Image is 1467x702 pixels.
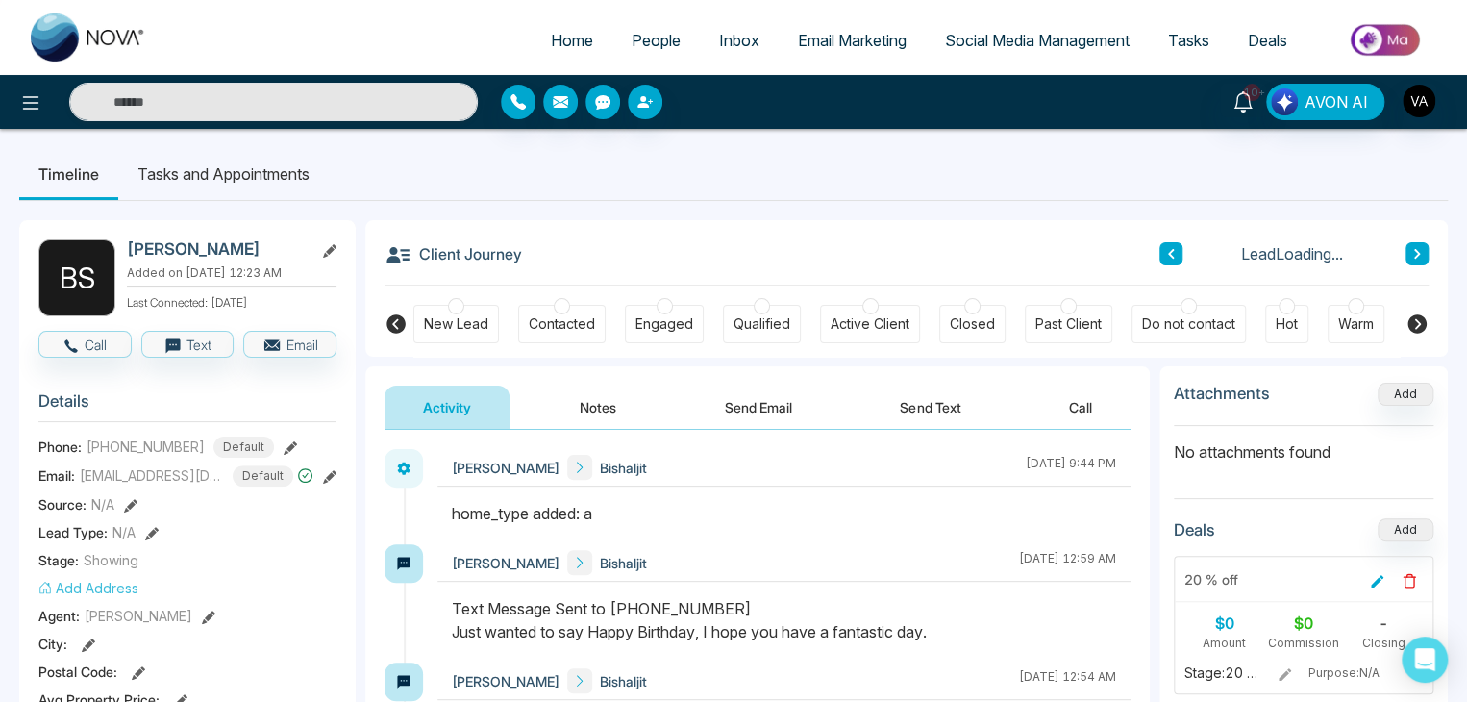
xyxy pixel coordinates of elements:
[1026,455,1116,480] div: [DATE] 9:44 PM
[1184,635,1264,652] div: Amount
[551,31,593,50] span: Home
[38,437,82,457] span: Phone:
[91,494,114,514] span: N/A
[1343,612,1423,635] div: -
[1174,520,1215,539] h3: Deals
[635,314,693,334] div: Engaged
[1248,31,1287,50] span: Deals
[1378,385,1433,401] span: Add
[1338,314,1374,334] div: Warm
[38,662,117,682] span: Postal Code :
[1142,314,1235,334] div: Do not contact
[233,465,293,487] span: Default
[600,553,647,573] span: Bishaljit
[118,148,329,200] li: Tasks and Appointments
[1019,550,1116,575] div: [DATE] 12:59 AM
[798,31,907,50] span: Email Marketing
[80,465,224,486] span: [EMAIL_ADDRESS][DOMAIN_NAME]
[541,386,655,429] button: Notes
[1031,386,1131,429] button: Call
[452,458,559,478] span: [PERSON_NAME]
[1168,31,1209,50] span: Tasks
[1305,90,1368,113] span: AVON AI
[1276,314,1298,334] div: Hot
[1264,635,1344,652] div: Commission
[38,239,115,316] div: B S
[452,553,559,573] span: [PERSON_NAME]
[529,314,595,334] div: Contacted
[1243,84,1260,101] span: 10+
[38,606,80,626] span: Agent:
[1184,612,1264,635] div: $0
[112,522,136,542] span: N/A
[1343,635,1423,652] div: Closing
[1271,88,1298,115] img: Lead Flow
[733,314,790,334] div: Qualified
[926,22,1149,59] a: Social Media Management
[1149,22,1229,59] a: Tasks
[87,437,205,457] span: [PHONE_NUMBER]
[424,314,488,334] div: New Lead
[1229,22,1306,59] a: Deals
[719,31,759,50] span: Inbox
[831,314,909,334] div: Active Client
[600,671,647,691] span: Bishaljit
[385,386,510,429] button: Activity
[950,314,995,334] div: Closed
[19,148,118,200] li: Timeline
[1316,18,1455,62] img: Market-place.gif
[1402,637,1448,683] div: Open Intercom Messenger
[84,550,138,570] span: Showing
[632,31,681,50] span: People
[945,31,1130,50] span: Social Media Management
[38,465,75,486] span: Email:
[38,578,138,598] button: Add Address
[1308,664,1421,682] span: Purpose: N/A
[85,606,192,626] span: [PERSON_NAME]
[38,634,67,654] span: City :
[612,22,700,59] a: People
[38,331,132,358] button: Call
[686,386,831,429] button: Send Email
[1241,242,1343,265] span: Lead Loading...
[38,391,336,421] h3: Details
[1174,426,1433,464] p: No attachments found
[38,522,108,542] span: Lead Type:
[38,494,87,514] span: Source:
[38,550,79,570] span: Stage:
[141,331,235,358] button: Text
[700,22,779,59] a: Inbox
[1184,569,1238,589] div: 20 % off
[1378,518,1433,541] button: Add
[127,290,336,312] p: Last Connected: [DATE]
[127,264,336,282] p: Added on [DATE] 12:23 AM
[1019,668,1116,693] div: [DATE] 12:54 AM
[452,671,559,691] span: [PERSON_NAME]
[1403,85,1435,117] img: User Avatar
[779,22,926,59] a: Email Marketing
[1264,612,1344,635] div: $0
[1220,84,1266,117] a: 10+
[861,386,999,429] button: Send Text
[1266,84,1384,120] button: AVON AI
[1174,384,1270,403] h3: Attachments
[385,239,522,268] h3: Client Journey
[127,239,306,259] h2: [PERSON_NAME]
[243,331,336,358] button: Email
[213,437,274,458] span: Default
[532,22,612,59] a: Home
[1378,383,1433,406] button: Add
[1184,664,1264,683] span: Stage: 20 % off
[1035,314,1102,334] div: Past Client
[600,458,647,478] span: Bishaljit
[31,13,146,62] img: Nova CRM Logo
